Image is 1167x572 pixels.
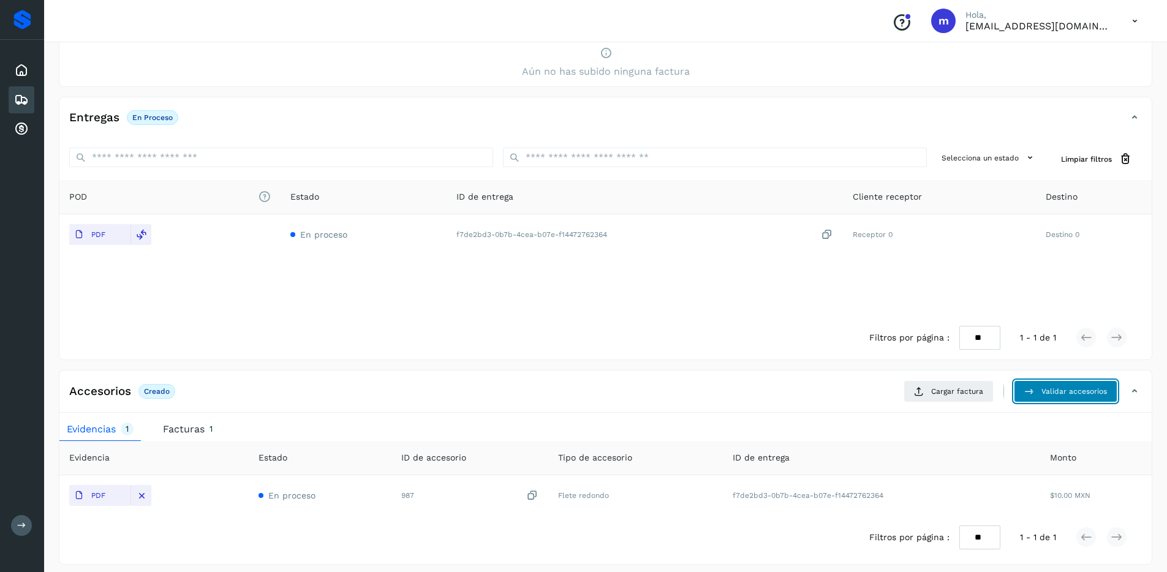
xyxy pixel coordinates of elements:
div: Embarques [9,86,34,113]
span: ID de entrega [733,451,790,464]
span: 987 [401,490,414,501]
span: Filtros por página : [869,531,950,544]
span: 1 - 1 de 1 [1020,531,1056,544]
div: Cuentas por cobrar [9,116,34,143]
span: Filtros por página : [869,331,950,344]
span: Monto [1050,451,1076,464]
div: AccesoriosCreadoCargar facturaValidar accesorios [59,380,1152,413]
button: PDF [69,224,130,245]
span: 1 [126,424,129,434]
p: En proceso [132,113,173,122]
button: Limpiar filtros [1051,148,1142,170]
p: PDF [91,491,105,500]
div: Reemplazar POD [130,224,151,245]
span: f7de2bd3-0b7b-4cea-b07e-f14472762364 [733,491,883,500]
span: Evidencia [69,451,110,464]
span: En proceso [300,230,347,239]
p: PDF [91,230,105,239]
span: $10.00 MXN [1050,491,1090,500]
button: Selecciona un estado [937,148,1041,168]
span: En proceso [268,491,315,500]
span: ID de entrega [456,190,513,203]
span: 1 - 1 de 1 [1020,331,1056,344]
span: 1 [210,424,213,434]
span: Facturas [163,423,205,435]
span: Estado [290,190,319,203]
span: Destino [1046,190,1078,203]
p: Hola, [965,10,1112,20]
div: EntregasEn proceso [59,107,1152,138]
span: Aún no has subido ninguna factura [522,64,690,79]
span: Validar accesorios [1041,386,1107,397]
h4: Accesorios [69,385,131,399]
span: Evidencias [67,423,116,435]
button: Cargar factura [904,380,994,402]
span: Estado [259,451,287,464]
p: mercedes@solvento.mx [965,20,1112,32]
h4: Entregas [69,111,119,125]
span: Cargar factura [931,386,983,397]
td: Receptor 0 [843,214,1036,255]
span: POD [69,190,271,203]
span: Cliente receptor [853,190,922,203]
div: Inicio [9,57,34,84]
div: f7de2bd3-0b7b-4cea-b07e-f14472762364 [456,228,833,241]
span: Tipo de accesorio [558,451,632,464]
span: Limpiar filtros [1061,154,1112,165]
button: Validar accesorios [1014,380,1117,402]
button: PDF [69,485,130,506]
div: Eliminar [130,485,151,506]
p: Creado [144,387,170,396]
td: Destino 0 [1036,214,1152,255]
span: Flete redondo [558,491,609,500]
span: ID de accesorio [401,451,466,464]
